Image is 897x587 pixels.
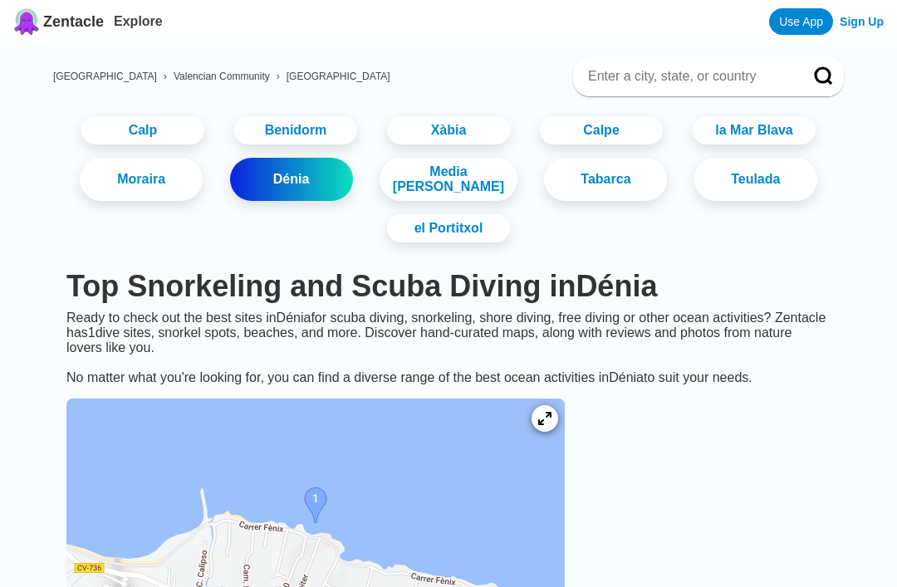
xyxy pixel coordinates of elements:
[387,116,510,144] a: Xàbia
[53,71,157,82] a: [GEOGRAPHIC_DATA]
[43,13,104,31] span: Zentacle
[81,116,204,144] a: Calp
[840,15,884,28] a: Sign Up
[164,71,167,82] span: ›
[769,8,833,35] a: Use App
[586,68,791,85] input: Enter a city, state, or country
[544,158,667,201] a: Tabarca
[13,8,40,35] img: Zentacle logo
[287,71,390,82] a: [GEOGRAPHIC_DATA]
[380,158,517,201] a: Media [PERSON_NAME]
[53,311,844,385] div: Ready to check out the best sites in Dénia for scuba diving, snorkeling, shore diving, free divin...
[277,71,280,82] span: ›
[234,116,357,144] a: Benidorm
[66,269,831,304] h1: Top Snorkeling and Scuba Diving in Dénia
[230,158,353,201] a: Dénia
[540,116,663,144] a: Calpe
[174,71,270,82] a: Valencian Community
[694,158,817,201] a: Teulada
[13,8,104,35] a: Zentacle logoZentacle
[387,214,510,242] a: el Portitxol
[80,158,203,201] a: Moraira
[693,116,816,144] a: la Mar Blava
[114,14,163,28] a: Explore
